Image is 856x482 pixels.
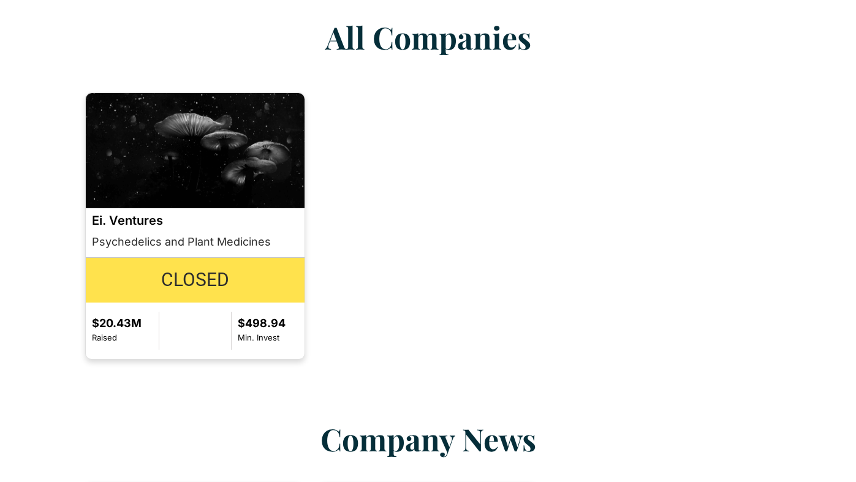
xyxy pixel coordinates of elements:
[92,214,299,227] h2: Ei. Ventures
[92,264,299,296] p: Closed
[85,19,771,56] h2: All Companies
[85,421,771,458] h2: Company News
[238,318,298,329] h2: $498.94
[92,332,153,344] div: Raised
[92,318,153,329] h2: $20.43M
[238,332,298,344] div: Min. Invest
[92,233,299,252] h4: Psychedelics and Plant Medicines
